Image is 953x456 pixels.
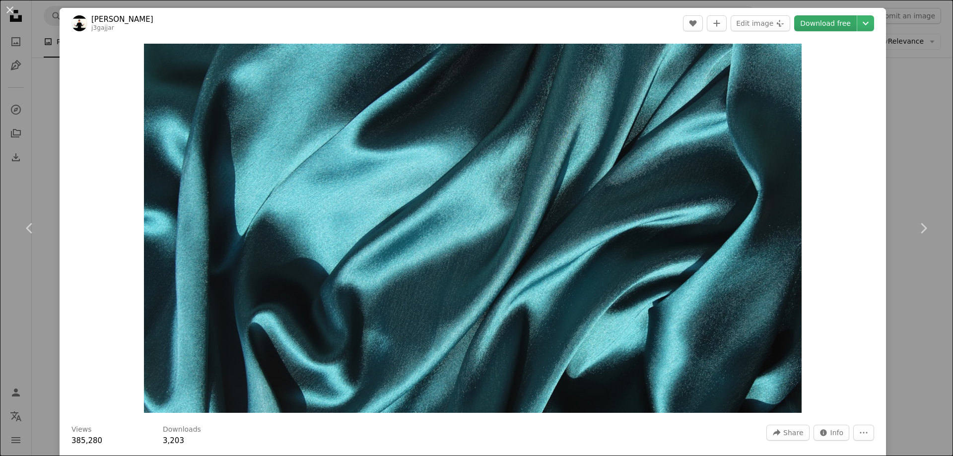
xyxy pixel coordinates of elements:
button: More Actions [853,425,874,441]
button: Like [683,15,703,31]
button: Zoom in on this image [144,44,801,413]
a: Download free [794,15,857,31]
span: Share [783,425,803,440]
button: Stats about this image [814,425,850,441]
button: Choose download size [857,15,874,31]
h3: Views [71,425,92,435]
span: 3,203 [163,436,184,445]
button: Add to Collection [707,15,727,31]
img: Go to Jatin Gajjar's profile [71,15,87,31]
span: 385,280 [71,436,102,445]
a: j3gajjar [91,24,114,31]
img: a close up view of a teal colored fabric [144,44,801,413]
button: Edit image [731,15,790,31]
button: Share this image [766,425,809,441]
h3: Downloads [163,425,201,435]
span: Info [830,425,844,440]
a: [PERSON_NAME] [91,14,153,24]
a: Next [893,181,953,276]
